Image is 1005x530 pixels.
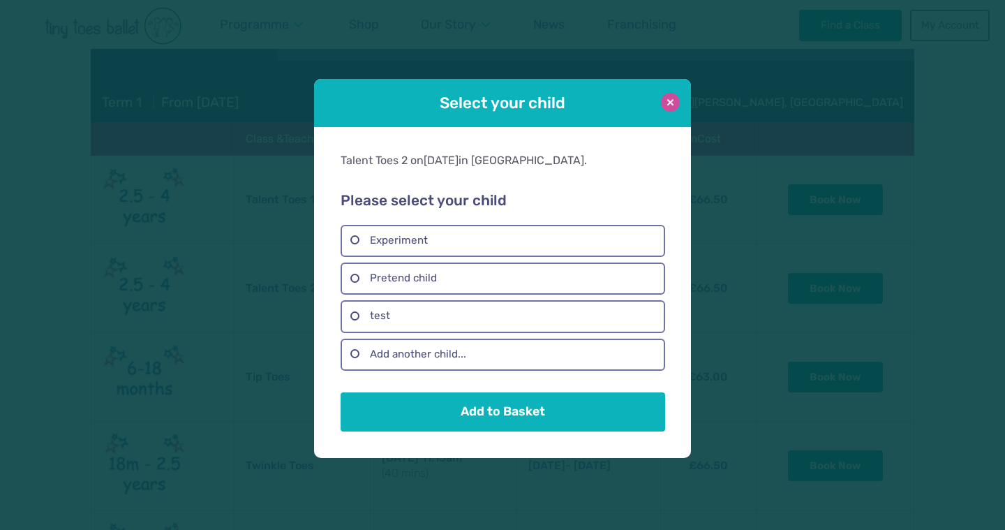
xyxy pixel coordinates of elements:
[353,92,652,114] h1: Select your child
[341,392,664,432] button: Add to Basket
[341,263,664,295] label: Pretend child
[341,153,664,168] div: Talent Toes 2 on in [GEOGRAPHIC_DATA].
[424,154,459,167] span: [DATE]
[341,192,664,210] h2: Please select your child
[341,225,664,257] label: Experiment
[341,339,664,371] label: Add another child...
[341,300,664,332] label: test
